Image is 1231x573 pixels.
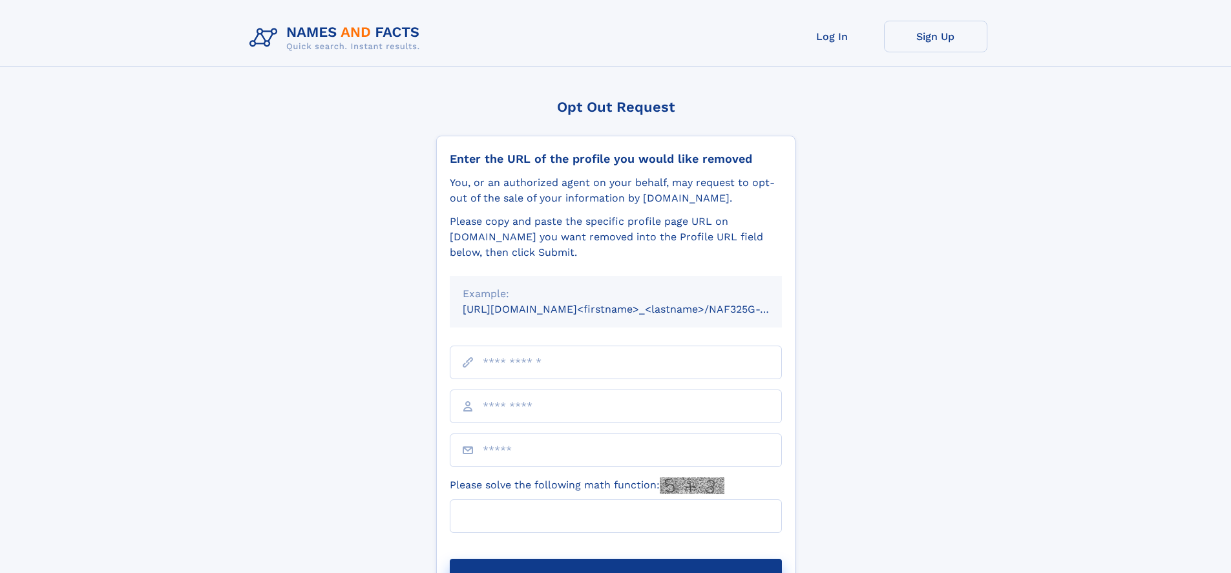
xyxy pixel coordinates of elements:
[463,303,806,315] small: [URL][DOMAIN_NAME]<firstname>_<lastname>/NAF325G-xxxxxxxx
[463,286,769,302] div: Example:
[450,477,724,494] label: Please solve the following math function:
[436,99,795,115] div: Opt Out Request
[450,175,782,206] div: You, or an authorized agent on your behalf, may request to opt-out of the sale of your informatio...
[450,214,782,260] div: Please copy and paste the specific profile page URL on [DOMAIN_NAME] you want removed into the Pr...
[781,21,884,52] a: Log In
[450,152,782,166] div: Enter the URL of the profile you would like removed
[884,21,987,52] a: Sign Up
[244,21,430,56] img: Logo Names and Facts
